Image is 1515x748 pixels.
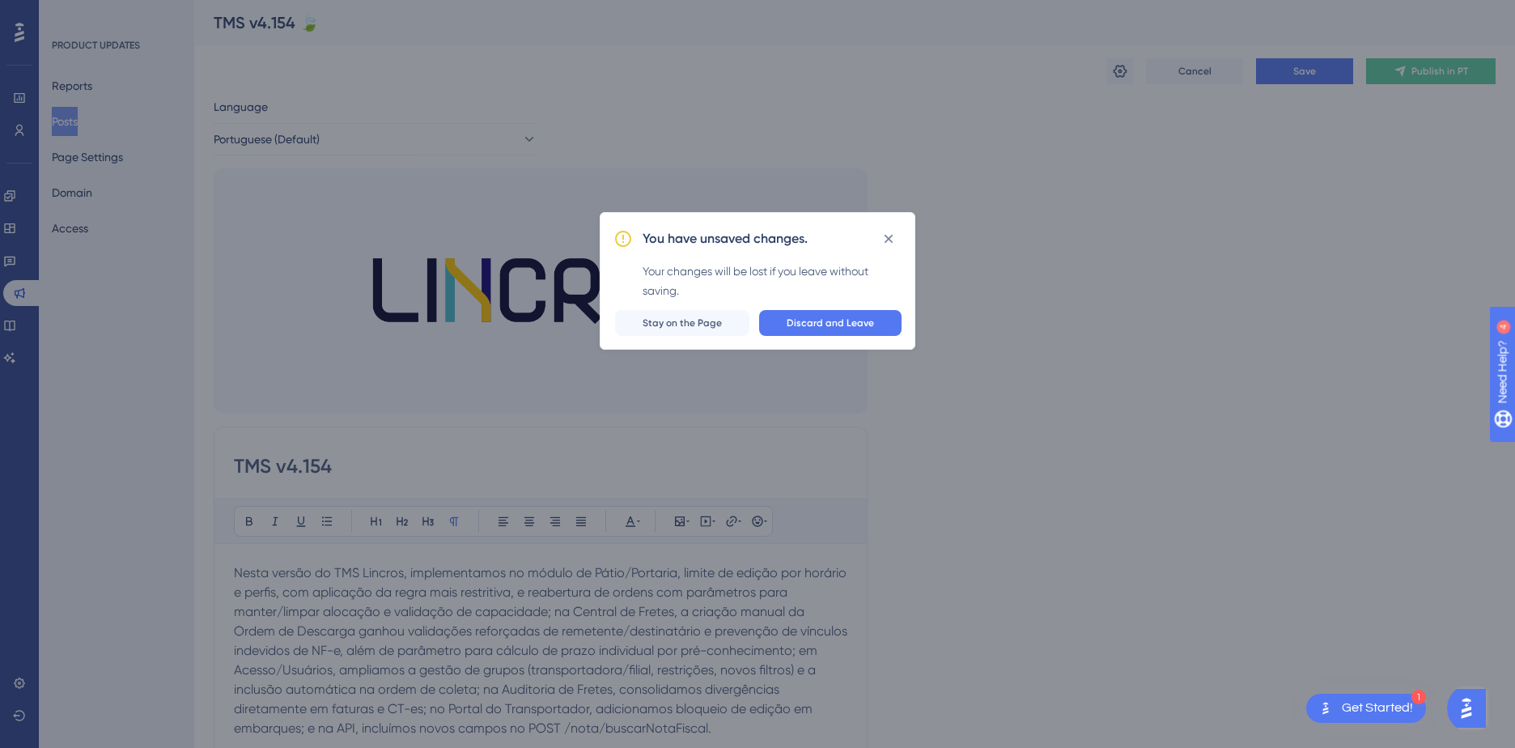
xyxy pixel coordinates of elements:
[112,8,117,21] div: 4
[643,229,808,249] h2: You have unsaved changes.
[787,317,874,329] span: Discard and Leave
[643,261,902,300] div: Your changes will be lost if you leave without saving.
[1411,690,1426,704] div: 1
[1316,699,1335,718] img: launcher-image-alternative-text
[1306,694,1426,723] div: Open Get Started! checklist, remaining modules: 1
[38,4,101,23] span: Need Help?
[1447,684,1496,733] iframe: UserGuiding AI Assistant Launcher
[643,317,722,329] span: Stay on the Page
[1342,699,1413,717] div: Get Started!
